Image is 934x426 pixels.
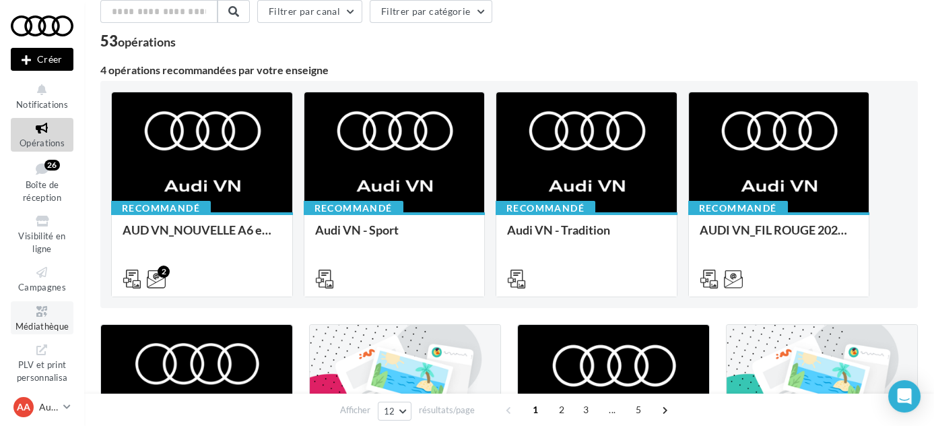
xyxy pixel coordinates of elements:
[496,201,595,216] div: Recommandé
[304,201,403,216] div: Recommandé
[100,65,918,75] div: 4 opérations recommandées par votre enseigne
[18,282,66,293] span: Campagnes
[11,340,73,398] a: PLV et print personnalisable
[575,399,597,421] span: 3
[17,357,68,395] span: PLV et print personnalisable
[688,201,788,216] div: Recommandé
[39,400,58,414] p: Audi ALBI
[700,223,859,250] div: AUDI VN_FIL ROUGE 2025 - A1, Q2, Q3, Q5 et Q4 e-tron
[11,48,73,71] div: Nouvelle campagne
[23,179,61,203] span: Boîte de réception
[11,262,73,295] a: Campagnes
[315,223,474,250] div: Audi VN - Sport
[419,404,475,417] span: résultats/page
[340,404,370,417] span: Afficher
[18,231,65,254] span: Visibilité en ligne
[100,34,176,49] div: 53
[11,157,73,206] a: Boîte de réception26
[11,301,73,334] a: Médiathèque
[11,394,73,420] a: AA Audi ALBI
[384,406,395,417] span: 12
[551,399,572,421] span: 2
[11,48,73,71] button: Créer
[123,223,281,250] div: AUD VN_NOUVELLE A6 e-tron
[628,399,649,421] span: 5
[158,266,170,278] div: 2
[20,138,65,148] span: Opérations
[11,80,73,113] button: Notifications
[378,402,412,421] button: 12
[601,399,623,421] span: ...
[888,380,921,413] div: Open Intercom Messenger
[525,399,546,421] span: 1
[44,160,60,171] div: 26
[11,211,73,257] a: Visibilité en ligne
[17,400,30,414] span: AA
[118,36,176,48] div: opérations
[111,201,211,216] div: Recommandé
[16,99,68,110] span: Notifications
[15,321,69,332] span: Médiathèque
[507,223,666,250] div: Audi VN - Tradition
[11,118,73,151] a: Opérations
